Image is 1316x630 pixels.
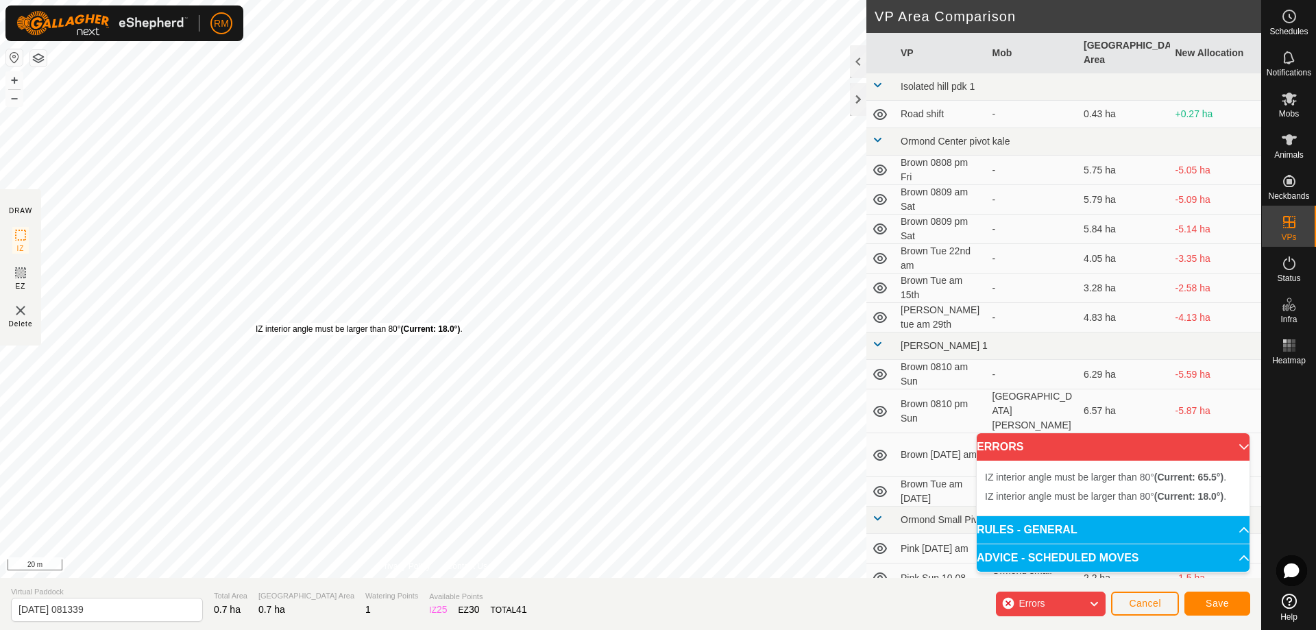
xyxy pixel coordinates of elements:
[875,8,1261,25] h2: VP Area Comparison
[977,544,1250,572] p-accordion-header: ADVICE - SCHEDULED MOVES
[895,433,987,477] td: Brown [DATE] am
[214,16,229,31] span: RM
[256,323,463,335] div: IZ interior angle must be larger than 80° .
[1262,588,1316,627] a: Help
[1206,598,1229,609] span: Save
[379,560,430,572] a: Privacy Policy
[1078,156,1170,185] td: 5.75 ha
[895,274,987,303] td: Brown Tue am 15th
[987,33,1079,73] th: Mob
[437,604,448,615] span: 25
[895,477,987,507] td: Brown Tue am [DATE]
[459,603,480,617] div: EZ
[1078,215,1170,244] td: 5.84 ha
[1154,491,1223,502] b: (Current: 18.0°)
[1170,274,1262,303] td: -2.58 ha
[1267,69,1311,77] span: Notifications
[895,564,987,593] td: Pink Sun 10 08
[1078,244,1170,274] td: 4.05 ha
[992,281,1073,295] div: -
[895,156,987,185] td: Brown 0808 pm Fri
[895,534,987,564] td: Pink [DATE] am
[992,222,1073,237] div: -
[1170,156,1262,185] td: -5.05 ha
[977,441,1023,452] span: ERRORS
[401,324,461,334] b: (Current: 18.0°)
[895,360,987,389] td: Brown 0810 am Sun
[977,524,1077,535] span: RULES - GENERAL
[1111,592,1179,616] button: Cancel
[1279,110,1299,118] span: Mobs
[1277,274,1300,282] span: Status
[16,281,26,291] span: EZ
[992,311,1073,325] div: -
[1268,192,1309,200] span: Neckbands
[214,604,241,615] span: 0.7 ha
[1184,592,1250,616] button: Save
[895,244,987,274] td: Brown Tue 22nd am
[1170,389,1262,433] td: -5.87 ha
[365,590,418,602] span: Watering Points
[1170,185,1262,215] td: -5.09 ha
[469,604,480,615] span: 30
[977,461,1250,516] p-accordion-content: ERRORS
[1170,303,1262,332] td: -4.13 ha
[16,11,188,36] img: Gallagher Logo
[895,185,987,215] td: Brown 0809 am Sat
[901,340,988,351] span: [PERSON_NAME] 1
[1129,598,1161,609] span: Cancel
[895,215,987,244] td: Brown 0809 pm Sat
[977,433,1250,461] p-accordion-header: ERRORS
[6,72,23,88] button: +
[1272,356,1306,365] span: Heatmap
[901,81,975,92] span: Isolated hill pdk 1
[1078,33,1170,73] th: [GEOGRAPHIC_DATA] Area
[977,516,1250,544] p-accordion-header: RULES - GENERAL
[1280,315,1297,324] span: Infra
[895,101,987,128] td: Road shift
[429,603,447,617] div: IZ
[895,389,987,433] td: Brown 0810 pm Sun
[1078,274,1170,303] td: 3.28 ha
[1170,101,1262,128] td: +0.27 ha
[985,472,1226,483] span: IZ interior angle must be larger than 80° .
[491,603,527,617] div: TOTAL
[9,319,33,329] span: Delete
[977,553,1138,564] span: ADVICE - SCHEDULED MOVES
[1170,360,1262,389] td: -5.59 ha
[17,243,25,254] span: IZ
[12,302,29,319] img: VP
[429,591,526,603] span: Available Points
[1078,389,1170,433] td: 6.57 ha
[1170,215,1262,244] td: -5.14 ha
[1019,598,1045,609] span: Errors
[6,49,23,66] button: Reset Map
[992,389,1073,433] div: [GEOGRAPHIC_DATA][PERSON_NAME]
[1269,27,1308,36] span: Schedules
[9,206,32,216] div: DRAW
[992,367,1073,382] div: -
[365,604,371,615] span: 1
[992,107,1073,121] div: -
[1154,472,1223,483] b: (Current: 65.5°)
[992,193,1073,207] div: -
[6,90,23,106] button: –
[901,514,986,525] span: Ormond Small Pivot
[895,303,987,332] td: [PERSON_NAME] tue am 29th
[1078,303,1170,332] td: 4.83 ha
[901,136,1010,147] span: Ormond Center pivot kale
[447,560,487,572] a: Contact Us
[1274,151,1304,159] span: Animals
[258,590,354,602] span: [GEOGRAPHIC_DATA] Area
[895,33,987,73] th: VP
[1078,101,1170,128] td: 0.43 ha
[985,491,1226,502] span: IZ interior angle must be larger than 80° .
[1280,613,1297,621] span: Help
[1078,185,1170,215] td: 5.79 ha
[30,50,47,66] button: Map Layers
[1170,244,1262,274] td: -3.35 ha
[1170,33,1262,73] th: New Allocation
[992,163,1073,178] div: -
[516,604,527,615] span: 41
[992,252,1073,266] div: -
